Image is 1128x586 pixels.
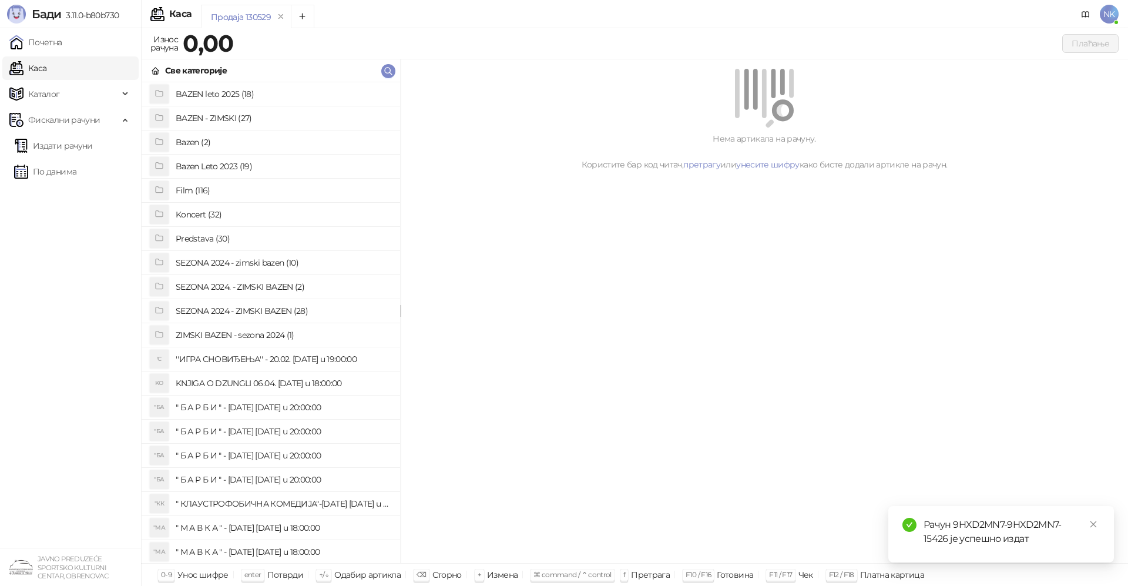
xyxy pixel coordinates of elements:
small: JAVNO PREDUZEĆE SPORTSKO KULTURNI CENTAR, OBRENOVAC [38,555,108,580]
span: close [1089,520,1097,528]
span: NK [1100,5,1119,24]
a: Close [1087,518,1100,531]
span: check-circle [902,518,916,532]
div: Одабир артикла [334,567,401,582]
h4: SEZONA 2024 - zimski bazen (10) [176,253,391,272]
a: претрагу [683,159,720,170]
a: унесите шифру [736,159,800,170]
span: Бади [32,7,61,21]
span: ⌫ [417,570,426,579]
div: Каса [169,9,192,19]
img: 64x64-companyLogo-4a28e1f8-f217-46d7-badd-69a834a81aaf.png [9,555,33,579]
h4: Koncert (32) [176,205,391,224]
div: "МА [150,518,169,537]
img: Logo [7,5,26,24]
div: Готовина [717,567,753,582]
span: f [623,570,625,579]
div: "КК [150,494,169,513]
h4: " М А В К А " - [DATE] [DATE] u 18:00:00 [176,543,391,561]
button: remove [273,12,288,22]
div: "БА [150,446,169,465]
div: 'С [150,350,169,369]
div: Продаја 130529 [211,11,271,24]
span: F11 / F17 [769,570,792,579]
a: Издати рачуни [14,134,93,158]
h4: ZIMSKI BAZEN - sezona 2024 (1) [176,326,391,344]
div: Рачун 9HXD2MN7-9HXD2MN7-15426 је успешно издат [924,518,1100,546]
h4: ''ИГРА СНОВИЂЕЊА'' - 20.02. [DATE] u 19:00:00 [176,350,391,369]
span: 0-9 [161,570,172,579]
div: Чек [798,567,813,582]
div: Сторно [432,567,462,582]
h4: " Б А Р Б И " - [DATE] [DATE] u 20:00:00 [176,422,391,441]
h4: Bazen Leto 2023 (19) [176,157,391,176]
button: Add tab [291,5,314,28]
h4: " М А В К А " - [DATE] [DATE] u 18:00:00 [176,518,391,537]
span: 3.11.0-b80b730 [61,10,119,21]
span: F12 / F18 [829,570,854,579]
a: Почетна [9,31,62,54]
a: По данима [14,160,76,183]
div: Измена [487,567,518,582]
span: F10 / F16 [686,570,711,579]
span: + [478,570,481,579]
div: "БА [150,422,169,441]
h4: Bazen (2) [176,133,391,152]
h4: SEZONA 2024 - ZIMSKI BAZEN (28) [176,302,391,320]
div: Потврди [267,567,304,582]
span: ⌘ command / ⌃ control [533,570,612,579]
span: Каталог [28,82,60,106]
span: enter [244,570,261,579]
a: Документација [1076,5,1095,24]
div: Платна картица [860,567,924,582]
h4: BAZEN - ZIMSKI (27) [176,109,391,128]
strong: 0,00 [183,29,233,58]
div: KO [150,374,169,393]
div: "БА [150,398,169,417]
h4: " Б А Р Б И " - [DATE] [DATE] u 20:00:00 [176,446,391,465]
div: Унос шифре [177,567,229,582]
div: Претрага [631,567,670,582]
h4: SEZONA 2024. - ZIMSKI BAZEN (2) [176,277,391,296]
div: Све категорије [165,64,227,77]
h4: " КЛАУСТРОФОБИЧНА КОМЕДИЈА"-[DATE] [DATE] u 20:00:00 [176,494,391,513]
h4: " Б А Р Б И " - [DATE] [DATE] u 20:00:00 [176,398,391,417]
h4: KNJIGA O DZUNGLI 06.04. [DATE] u 18:00:00 [176,374,391,393]
button: Плаћање [1062,34,1119,53]
span: Фискални рачуни [28,108,100,132]
a: Каса [9,56,46,80]
h4: " Б А Р Б И " - [DATE] [DATE] u 20:00:00 [176,470,391,489]
h4: Predstava (30) [176,229,391,248]
h4: BAZEN leto 2025 (18) [176,85,391,103]
div: Нема артикала на рачуну. Користите бар код читач, или како бисте додали артикле на рачун. [415,132,1114,171]
div: grid [142,82,400,563]
span: ↑/↓ [319,570,328,579]
div: "МА [150,543,169,561]
div: Износ рачуна [148,32,180,55]
div: "БА [150,470,169,489]
h4: Film (116) [176,181,391,200]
